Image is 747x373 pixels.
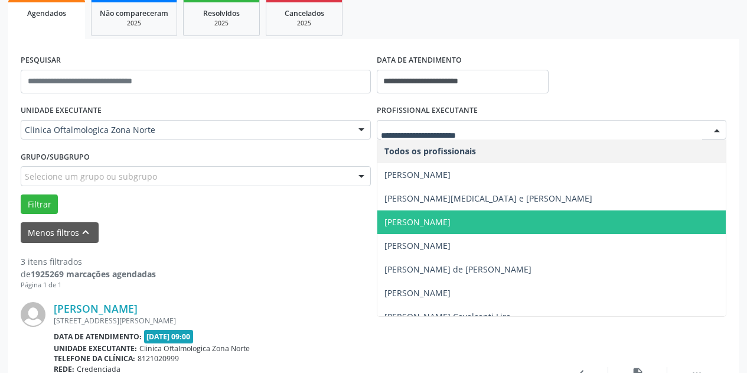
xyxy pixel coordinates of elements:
[384,264,531,275] span: [PERSON_NAME] de [PERSON_NAME]
[285,8,324,18] span: Cancelados
[192,19,251,28] div: 2025
[25,170,157,183] span: Selecione um grupo ou subgrupo
[54,332,142,342] b: Data de atendimento:
[54,353,135,364] b: Telefone da clínica:
[138,353,179,364] span: 8121020999
[100,8,168,18] span: Não compareceram
[31,268,156,280] strong: 1925269 marcações agendadas
[21,255,156,268] div: 3 itens filtrados
[377,102,478,120] label: PROFISSIONAL EXECUTANTE
[54,316,549,326] div: [STREET_ADDRESS][PERSON_NAME]
[27,8,66,18] span: Agendados
[139,343,250,353] span: Clinica Oftalmologica Zona Norte
[21,51,61,70] label: PESQUISAR
[21,222,99,243] button: Menos filtroskeyboard_arrow_up
[54,302,138,315] a: [PERSON_NAME]
[21,148,90,166] label: Grupo/Subgrupo
[384,145,476,157] span: Todos os profissionais
[384,240,451,251] span: [PERSON_NAME]
[21,194,58,215] button: Filtrar
[144,330,194,343] span: [DATE] 09:00
[25,124,347,136] span: Clinica Oftalmologica Zona Norte
[384,193,592,204] span: [PERSON_NAME][MEDICAL_DATA] e [PERSON_NAME]
[21,280,156,290] div: Página 1 de 1
[384,169,451,180] span: [PERSON_NAME]
[384,216,451,228] span: [PERSON_NAME]
[21,102,102,120] label: UNIDADE EXECUTANTE
[54,343,137,353] b: Unidade executante:
[100,19,168,28] div: 2025
[21,268,156,280] div: de
[79,226,92,239] i: keyboard_arrow_up
[384,287,451,299] span: [PERSON_NAME]
[377,51,462,70] label: DATA DE ATENDIMENTO
[275,19,334,28] div: 2025
[21,302,45,327] img: img
[384,311,511,322] span: [PERSON_NAME] Cavalcanti Lira
[203,8,240,18] span: Resolvidos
